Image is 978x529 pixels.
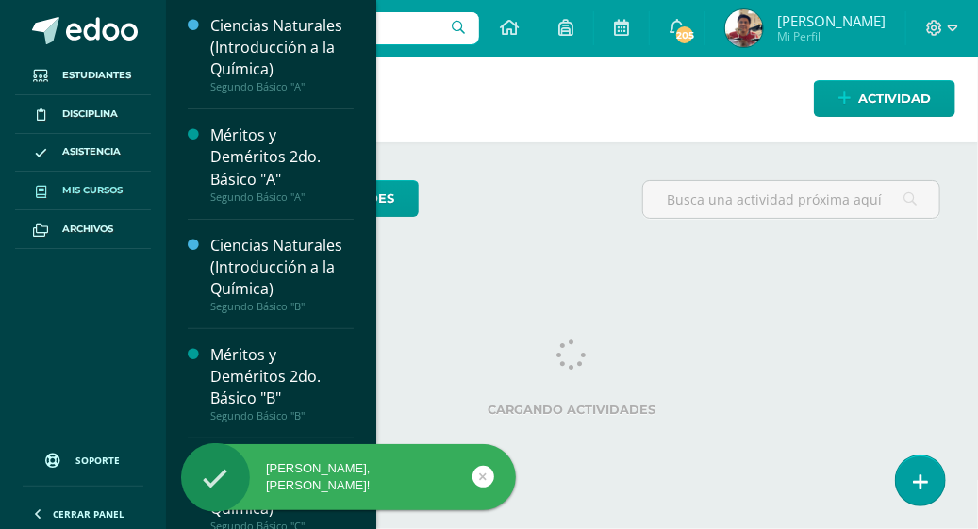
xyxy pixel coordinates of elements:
[210,235,354,313] a: Ciencias Naturales (Introducción a la Química)Segundo Básico "B"
[15,95,151,134] a: Disciplina
[62,68,131,83] span: Estudiantes
[210,190,354,204] div: Segundo Básico "A"
[181,460,516,494] div: [PERSON_NAME], [PERSON_NAME]!
[62,107,118,122] span: Disciplina
[725,9,763,47] img: bfd5407fb0f443f67a8cea95c6a37b99.png
[15,210,151,249] a: Archivos
[210,235,354,300] div: Ciencias Naturales (Introducción a la Química)
[15,57,151,95] a: Estudiantes
[62,222,113,237] span: Archivos
[210,15,354,93] a: Ciencias Naturales (Introducción a la Química)Segundo Básico "A"
[53,507,124,521] span: Cerrar panel
[23,435,143,481] a: Soporte
[210,300,354,313] div: Segundo Básico "B"
[62,183,123,198] span: Mis cursos
[643,181,939,218] input: Busca una actividad próxima aquí...
[15,134,151,173] a: Asistencia
[204,403,940,417] label: Cargando actividades
[210,409,354,422] div: Segundo Básico "B"
[210,15,354,80] div: Ciencias Naturales (Introducción a la Química)
[777,28,886,44] span: Mi Perfil
[210,124,354,190] div: Méritos y Deméritos 2do. Básico "A"
[777,11,886,30] span: [PERSON_NAME]
[76,454,121,467] span: Soporte
[814,80,955,117] a: Actividad
[858,81,931,116] span: Actividad
[210,80,354,93] div: Segundo Básico "A"
[210,124,354,203] a: Méritos y Deméritos 2do. Básico "A"Segundo Básico "A"
[210,344,354,409] div: Méritos y Deméritos 2do. Básico "B"
[15,172,151,210] a: Mis cursos
[62,144,121,159] span: Asistencia
[210,344,354,422] a: Méritos y Deméritos 2do. Básico "B"Segundo Básico "B"
[674,25,695,45] span: 205
[189,57,955,142] h1: Actividades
